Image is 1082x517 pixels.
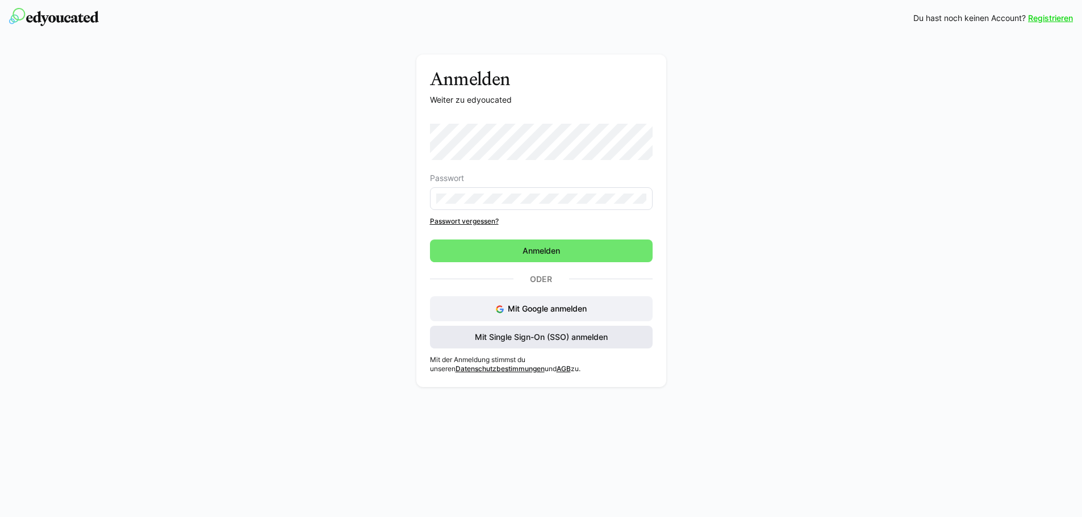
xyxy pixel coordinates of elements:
[9,8,99,26] img: edyoucated
[473,331,609,343] span: Mit Single Sign-On (SSO) anmelden
[456,364,545,373] a: Datenschutzbestimmungen
[508,304,587,313] span: Mit Google anmelden
[430,174,464,183] span: Passwort
[430,296,653,321] button: Mit Google anmelden
[513,271,569,287] p: Oder
[430,239,653,262] button: Anmelden
[1028,12,1073,24] a: Registrieren
[430,68,653,90] h3: Anmelden
[430,94,653,106] p: Weiter zu edyoucated
[557,364,571,373] a: AGB
[430,326,653,348] button: Mit Single Sign-On (SSO) anmelden
[430,355,653,373] p: Mit der Anmeldung stimmst du unseren und zu.
[913,12,1026,24] span: Du hast noch keinen Account?
[430,217,653,226] a: Passwort vergessen?
[521,245,562,257] span: Anmelden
